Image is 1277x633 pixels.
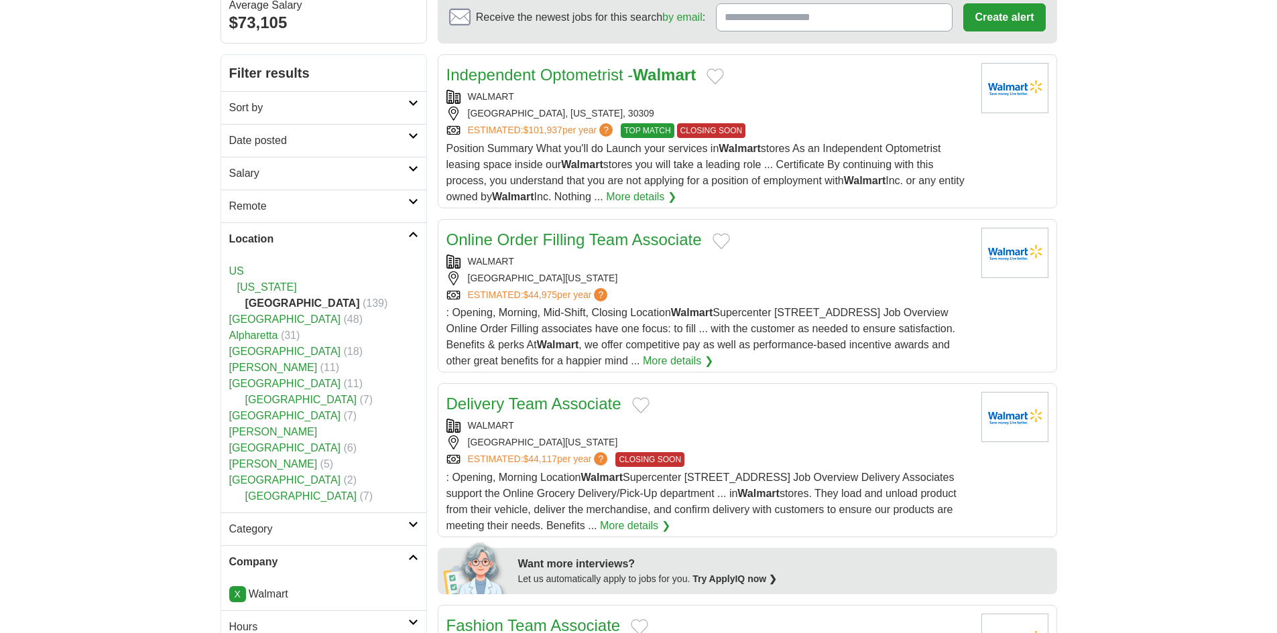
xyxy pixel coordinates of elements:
a: Delivery Team Associate [446,395,621,413]
strong: Walmart [737,488,780,499]
div: Want more interviews? [518,556,1049,572]
a: Location [221,222,426,255]
h2: Salary [229,165,408,182]
span: (11) [344,378,363,389]
span: (7) [360,394,373,405]
a: Remote [221,190,426,222]
span: (18) [344,346,363,357]
a: ESTIMATED:$44,975per year? [468,288,611,302]
span: ? [599,123,613,137]
span: ? [594,288,607,301]
li: Walmart [229,586,418,602]
div: [GEOGRAPHIC_DATA][US_STATE] [446,435,971,449]
a: More details ❯ [606,189,676,205]
span: (31) [281,330,300,341]
h2: Filter results [221,55,426,91]
a: Online Order Filling Team Associate [446,230,702,249]
strong: Walmart [671,307,713,318]
button: Add to favorite jobs [632,397,650,413]
strong: Walmart [581,472,623,483]
span: (6) [344,442,357,453]
div: $73,105 [229,11,418,35]
div: Let us automatically apply to jobs for you. [518,572,1049,586]
a: Company [221,545,426,578]
a: [PERSON_NAME] [229,458,318,470]
span: CLOSING SOON [677,123,746,138]
span: (2) [344,474,357,486]
button: Create alert [963,3,1045,31]
strong: Walmart [537,339,579,350]
a: Alpharetta [229,330,278,341]
a: [US_STATE] [237,281,297,293]
a: ESTIMATED:$44,117per year? [468,452,611,467]
span: : Opening, Morning, Mid-Shift, Closing Location Supercenter [STREET_ADDRESS] Job Overview Online ... [446,307,956,366]
a: [GEOGRAPHIC_DATA] [245,490,357,502]
a: [GEOGRAPHIC_DATA] [245,394,357,405]
span: $101,937 [523,125,562,135]
span: $44,975 [523,289,557,300]
a: Independent Optometrist -Walmart [446,66,696,84]
h2: Remote [229,198,408,214]
a: More details ❯ [643,353,713,369]
a: [GEOGRAPHIC_DATA] [229,474,341,486]
a: [GEOGRAPHIC_DATA] [229,378,341,389]
h2: Category [229,521,408,537]
a: Sort by [221,91,426,124]
a: US [229,265,244,277]
a: WALMART [468,91,514,102]
img: apply-iq-scientist.png [443,541,508,594]
span: ? [594,452,607,466]
span: (5) [320,458,334,470]
span: Position Summary What you'll do Launch your services in stores As an Independent Optometrist leas... [446,143,965,202]
strong: Walmart [633,66,696,84]
span: CLOSING SOON [615,452,684,467]
span: (7) [344,410,357,421]
button: Add to favorite jobs [707,68,724,84]
a: by email [662,11,703,23]
span: (7) [360,490,373,502]
h2: Date posted [229,133,408,149]
a: More details ❯ [600,518,670,534]
span: : Opening, Morning Location Supercenter [STREET_ADDRESS] Job Overview Delivery Associates support... [446,472,957,531]
a: Try ApplyIQ now ❯ [692,573,777,584]
h2: Sort by [229,100,408,116]
a: Date posted [221,124,426,157]
span: TOP MATCH [621,123,674,138]
div: [GEOGRAPHIC_DATA], [US_STATE], 30309 [446,107,971,121]
strong: Walmart [561,159,603,170]
strong: Walmart [719,143,761,154]
a: [PERSON_NAME] [229,362,318,373]
img: Walmart logo [981,228,1048,278]
div: [GEOGRAPHIC_DATA][US_STATE] [446,271,971,285]
img: Walmart logo [981,392,1048,442]
h2: Company [229,554,408,570]
a: X [229,586,246,602]
span: (139) [363,297,387,309]
a: ESTIMATED:$101,937per year? [468,123,616,138]
button: Add to favorite jobs [713,233,730,249]
img: Walmart logo [981,63,1048,113]
a: [GEOGRAPHIC_DATA] [229,410,341,421]
a: [GEOGRAPHIC_DATA] [229,346,341,357]
span: $44,117 [523,453,557,464]
a: [PERSON_NAME][GEOGRAPHIC_DATA] [229,426,341,453]
span: (48) [344,313,363,325]
a: Salary [221,157,426,190]
span: Receive the newest jobs for this search : [476,9,705,25]
strong: Walmart [844,175,886,186]
strong: [GEOGRAPHIC_DATA] [245,297,360,309]
a: Category [221,512,426,545]
a: WALMART [468,420,514,431]
span: (11) [320,362,339,373]
a: [GEOGRAPHIC_DATA] [229,313,341,325]
h2: Location [229,231,408,247]
strong: Walmart [492,191,534,202]
a: WALMART [468,256,514,267]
